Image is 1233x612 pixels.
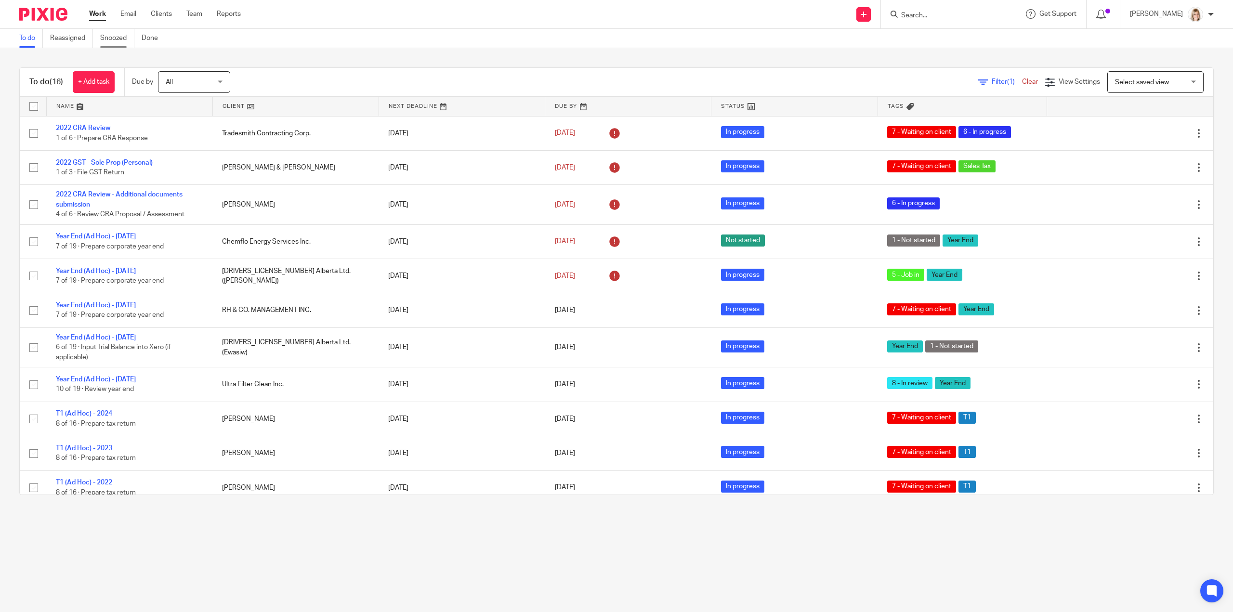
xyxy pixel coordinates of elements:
[1188,7,1203,22] img: Tayler%20Headshot%20Compressed%20Resized%202.jpg
[379,470,545,505] td: [DATE]
[56,211,184,218] span: 4 of 6 · Review CRA Proposal / Assessment
[887,446,956,458] span: 7 - Waiting on client
[56,135,148,142] span: 1 of 6 · Prepare CRA Response
[217,9,241,19] a: Reports
[721,377,764,389] span: In progress
[56,268,136,274] a: Year End (Ad Hoc) - [DATE]
[927,269,962,281] span: Year End
[992,78,1022,85] span: Filter
[56,386,134,393] span: 10 of 19 · Review year end
[958,412,976,424] span: T1
[935,377,971,389] span: Year End
[56,169,124,176] span: 1 of 3 · File GST Return
[50,29,93,48] a: Reassigned
[721,412,764,424] span: In progress
[721,234,765,247] span: Not started
[56,302,136,309] a: Year End (Ad Hoc) - [DATE]
[1130,9,1183,19] p: [PERSON_NAME]
[721,446,764,458] span: In progress
[379,436,545,470] td: [DATE]
[888,104,904,109] span: Tags
[212,293,379,327] td: RH & CO. MANAGEMENT INC.
[120,9,136,19] a: Email
[56,410,112,417] a: T1 (Ad Hoc) - 2024
[212,327,379,367] td: [DRIVERS_LICENSE_NUMBER] Alberta Ltd. (Ewasiw)
[958,303,994,315] span: Year End
[56,479,112,486] a: T1 (Ad Hoc) - 2022
[212,470,379,505] td: [PERSON_NAME]
[887,234,940,247] span: 1 - Not started
[555,307,575,314] span: [DATE]
[73,71,115,93] a: + Add task
[212,436,379,470] td: [PERSON_NAME]
[887,126,956,138] span: 7 - Waiting on client
[89,9,106,19] a: Work
[887,340,923,352] span: Year End
[555,238,575,245] span: [DATE]
[555,450,575,456] span: [DATE]
[555,484,575,491] span: [DATE]
[1115,79,1169,86] span: Select saved view
[379,116,545,150] td: [DATE]
[721,269,764,281] span: In progress
[721,340,764,352] span: In progress
[887,160,956,172] span: 7 - Waiting on client
[958,160,996,172] span: Sales Tax
[887,412,956,424] span: 7 - Waiting on client
[721,303,764,315] span: In progress
[166,79,173,86] span: All
[212,150,379,184] td: [PERSON_NAME] & [PERSON_NAME]
[887,303,956,315] span: 7 - Waiting on client
[1022,78,1038,85] a: Clear
[56,312,164,319] span: 7 of 19 · Prepare corporate year end
[379,327,545,367] td: [DATE]
[56,455,136,461] span: 8 of 16 · Prepare tax return
[887,481,956,493] span: 7 - Waiting on client
[212,116,379,150] td: Tradesmith Contracting Corp.
[721,481,764,493] span: In progress
[721,126,764,138] span: In progress
[555,416,575,422] span: [DATE]
[19,8,67,21] img: Pixie
[887,269,924,281] span: 5 - Job in
[151,9,172,19] a: Clients
[56,420,136,427] span: 8 of 16 · Prepare tax return
[721,160,764,172] span: In progress
[555,201,575,208] span: [DATE]
[56,159,153,166] a: 2022 GST - Sole Prop (Personal)
[925,340,978,352] span: 1 - Not started
[212,185,379,224] td: [PERSON_NAME]
[379,150,545,184] td: [DATE]
[212,224,379,259] td: Chemflo Energy Services Inc.
[379,402,545,436] td: [DATE]
[56,125,110,131] a: 2022 CRA Review
[887,377,932,389] span: 8 - In review
[212,367,379,402] td: Ultra Filter Clean Inc.
[958,446,976,458] span: T1
[56,277,164,284] span: 7 of 19 · Prepare corporate year end
[958,481,976,493] span: T1
[555,130,575,137] span: [DATE]
[379,293,545,327] td: [DATE]
[943,234,978,247] span: Year End
[721,197,764,209] span: In progress
[56,489,136,496] span: 8 of 16 · Prepare tax return
[56,445,112,452] a: T1 (Ad Hoc) - 2023
[100,29,134,48] a: Snoozed
[555,164,575,171] span: [DATE]
[132,77,153,87] p: Due by
[50,78,63,86] span: (16)
[555,344,575,351] span: [DATE]
[379,185,545,224] td: [DATE]
[56,334,136,341] a: Year End (Ad Hoc) - [DATE]
[555,273,575,279] span: [DATE]
[19,29,43,48] a: To do
[186,9,202,19] a: Team
[212,259,379,293] td: [DRIVERS_LICENSE_NUMBER] Alberta Ltd. ([PERSON_NAME])
[887,197,940,209] span: 6 - In progress
[379,367,545,402] td: [DATE]
[379,224,545,259] td: [DATE]
[212,402,379,436] td: [PERSON_NAME]
[379,259,545,293] td: [DATE]
[56,191,183,208] a: 2022 CRA Review - Additional documents submission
